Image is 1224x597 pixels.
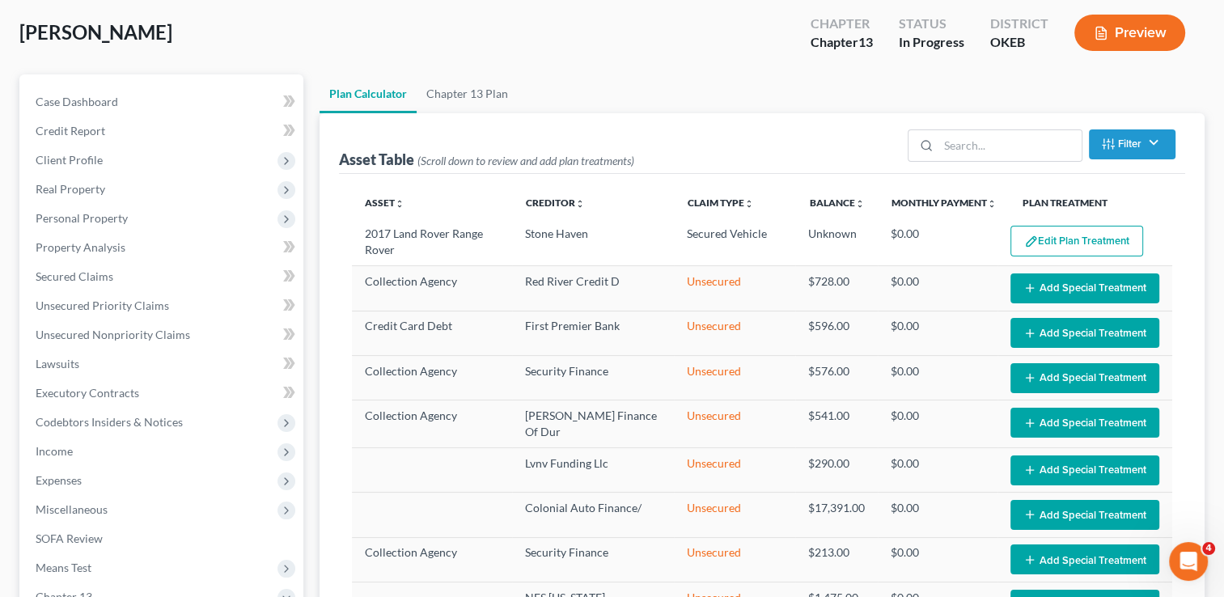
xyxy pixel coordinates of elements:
[1010,500,1159,530] button: Add Special Treatment
[352,356,512,400] td: Collection Agency
[674,219,795,266] td: Secured Vehicle
[878,400,997,447] td: $0.00
[512,219,674,266] td: Stone Haven
[1089,129,1175,159] button: Filter
[352,219,512,266] td: 2017 Land Rover Range Rover
[23,320,303,349] a: Unsecured Nonpriority Claims
[36,269,113,283] span: Secured Claims
[395,199,404,209] i: unfold_more
[674,356,795,400] td: Unsecured
[899,15,964,33] div: Status
[339,150,634,169] div: Asset Table
[352,266,512,311] td: Collection Agency
[878,537,997,582] td: $0.00
[352,311,512,355] td: Credit Card Debt
[36,531,103,545] span: SOFA Review
[892,197,997,209] a: Monthly Paymentunfold_more
[36,298,169,312] span: Unsecured Priority Claims
[795,266,878,311] td: $728.00
[795,311,878,355] td: $596.00
[36,240,125,254] span: Property Analysis
[36,95,118,108] span: Case Dashboard
[36,444,73,458] span: Income
[1010,408,1159,438] button: Add Special Treatment
[744,199,754,209] i: unfold_more
[512,356,674,400] td: Security Finance
[1010,363,1159,393] button: Add Special Treatment
[1202,542,1215,555] span: 4
[878,493,997,537] td: $0.00
[36,357,79,370] span: Lawsuits
[1074,15,1185,51] button: Preview
[688,197,754,209] a: Claim Typeunfold_more
[1010,455,1159,485] button: Add Special Treatment
[674,266,795,311] td: Unsecured
[512,311,674,355] td: First Premier Bank
[1010,273,1159,303] button: Add Special Treatment
[36,153,103,167] span: Client Profile
[575,199,585,209] i: unfold_more
[36,386,139,400] span: Executory Contracts
[23,233,303,262] a: Property Analysis
[19,20,172,44] span: [PERSON_NAME]
[795,219,878,266] td: Unknown
[674,311,795,355] td: Unsecured
[938,130,1082,161] input: Search...
[855,199,865,209] i: unfold_more
[23,116,303,146] a: Credit Report
[795,537,878,582] td: $213.00
[1010,226,1143,256] button: Edit Plan Treatment
[526,197,585,209] a: Creditorunfold_more
[512,493,674,537] td: Colonial Auto Finance/
[365,197,404,209] a: Assetunfold_more
[1010,318,1159,348] button: Add Special Treatment
[858,34,873,49] span: 13
[352,400,512,447] td: Collection Agency
[417,74,518,113] a: Chapter 13 Plan
[23,87,303,116] a: Case Dashboard
[36,328,190,341] span: Unsecured Nonpriority Claims
[23,524,303,553] a: SOFA Review
[878,356,997,400] td: $0.00
[878,311,997,355] td: $0.00
[674,400,795,447] td: Unsecured
[1010,187,1172,219] th: Plan Treatment
[23,379,303,408] a: Executory Contracts
[990,33,1048,52] div: OKEB
[810,197,865,209] a: Balanceunfold_more
[320,74,417,113] a: Plan Calculator
[795,447,878,492] td: $290.00
[36,211,128,225] span: Personal Property
[512,537,674,582] td: Security Finance
[512,400,674,447] td: [PERSON_NAME] Finance Of Dur
[417,154,634,167] span: (Scroll down to review and add plan treatments)
[878,266,997,311] td: $0.00
[36,124,105,138] span: Credit Report
[36,182,105,196] span: Real Property
[878,219,997,266] td: $0.00
[795,493,878,537] td: $17,391.00
[36,502,108,516] span: Miscellaneous
[674,537,795,582] td: Unsecured
[811,33,873,52] div: Chapter
[36,561,91,574] span: Means Test
[23,262,303,291] a: Secured Claims
[1024,235,1038,248] img: edit-pencil-c1479a1de80d8dea1e2430c2f745a3c6a07e9d7aa2eeffe225670001d78357a8.svg
[795,356,878,400] td: $576.00
[674,447,795,492] td: Unsecured
[674,493,795,537] td: Unsecured
[899,33,964,52] div: In Progress
[23,291,303,320] a: Unsecured Priority Claims
[878,447,997,492] td: $0.00
[990,15,1048,33] div: District
[1010,544,1159,574] button: Add Special Treatment
[36,415,183,429] span: Codebtors Insiders & Notices
[811,15,873,33] div: Chapter
[795,400,878,447] td: $541.00
[512,266,674,311] td: Red River Credit D
[987,199,997,209] i: unfold_more
[1169,542,1208,581] iframe: Intercom live chat
[36,473,82,487] span: Expenses
[23,349,303,379] a: Lawsuits
[352,537,512,582] td: Collection Agency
